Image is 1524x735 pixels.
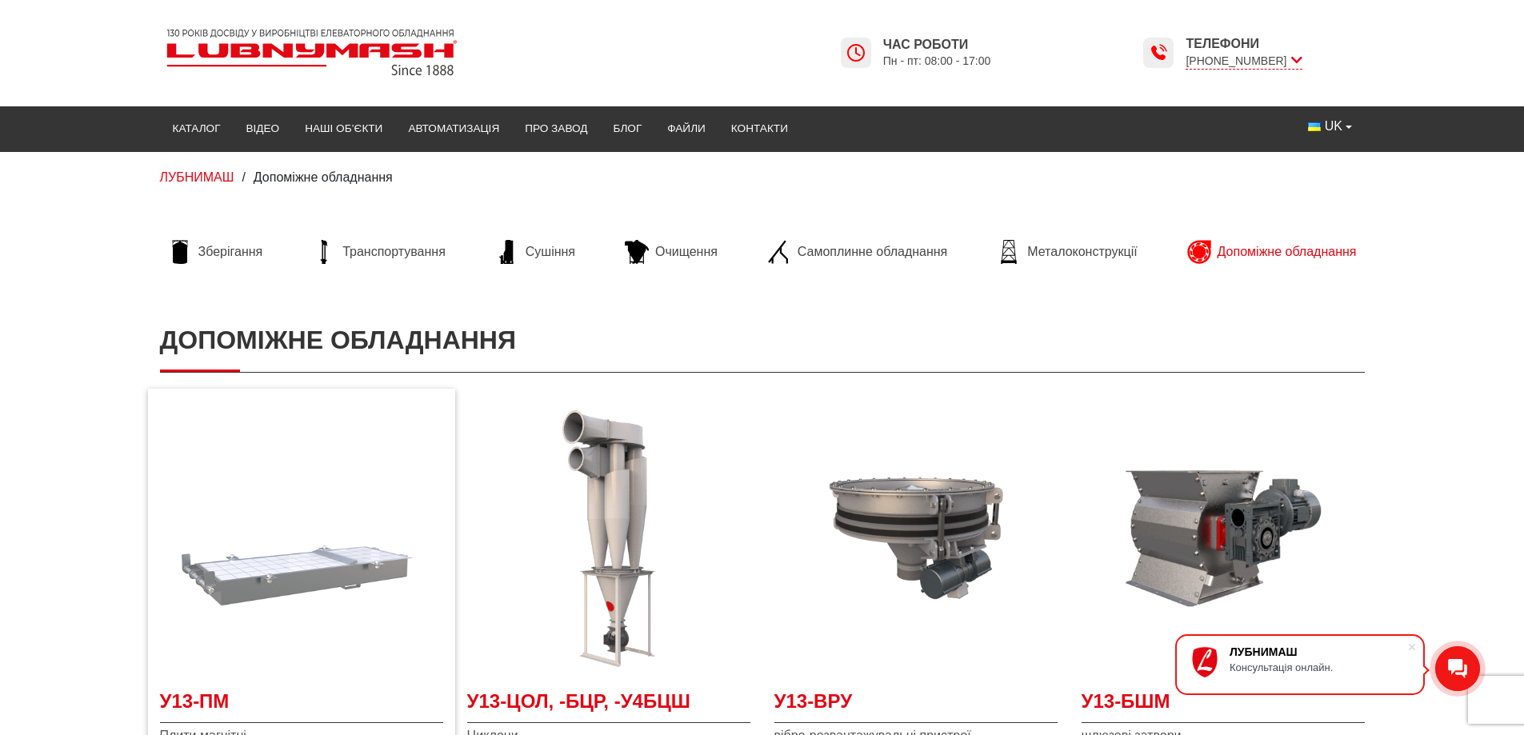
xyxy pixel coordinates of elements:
a: Наші об’єкти [292,111,395,146]
span: UK [1325,118,1342,135]
a: Файли [654,111,718,146]
a: Контакти [718,111,801,146]
a: У13-ЦОЛ, -БЦР, -У4БЦШ [467,688,750,724]
a: Автоматизація [395,111,512,146]
span: Очищення [655,243,718,261]
a: Очищення [617,240,726,264]
a: У13-ВРУ [774,688,1058,724]
a: У13-БШМ [1082,688,1365,724]
span: Металоконструкції [1027,243,1137,261]
span: Допоміжне обладнання [1218,243,1357,261]
a: Зберігання [160,240,271,264]
img: Lubnymash time icon [1149,43,1168,62]
a: У13-ПМ [160,688,443,724]
img: Lubnymash time icon [846,43,866,62]
span: Телефони [1186,35,1302,53]
a: Допоміжне обладнання [1179,240,1365,264]
a: Про завод [512,111,600,146]
a: Сушіння [487,240,583,264]
a: Металоконструкції [989,240,1145,264]
span: [PHONE_NUMBER] [1186,53,1302,70]
span: Зберігання [198,243,263,261]
span: / [242,170,245,184]
img: Lubnymash [160,22,464,82]
div: ЛУБНИМАШ [1230,645,1407,658]
img: Українська [1308,122,1321,131]
button: UK [1295,111,1364,142]
a: Каталог [160,111,234,146]
a: Блог [600,111,654,146]
span: Самоплинне обладнання [798,243,947,261]
a: Самоплинне обладнання [759,240,955,264]
span: Сушіння [526,243,575,261]
span: Пн - пт: 08:00 - 17:00 [883,54,991,69]
div: Консультація онлайн. [1230,661,1407,673]
img: шлюзовий затвор [1082,397,1365,680]
a: Транспортування [304,240,454,264]
span: Час роботи [883,36,991,54]
a: Відео [234,111,293,146]
span: Транспортування [342,243,446,261]
span: Допоміжне обладнання [254,170,393,184]
a: ЛУБНИМАШ [160,170,234,184]
h1: Допоміжне обладнання [160,309,1365,372]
